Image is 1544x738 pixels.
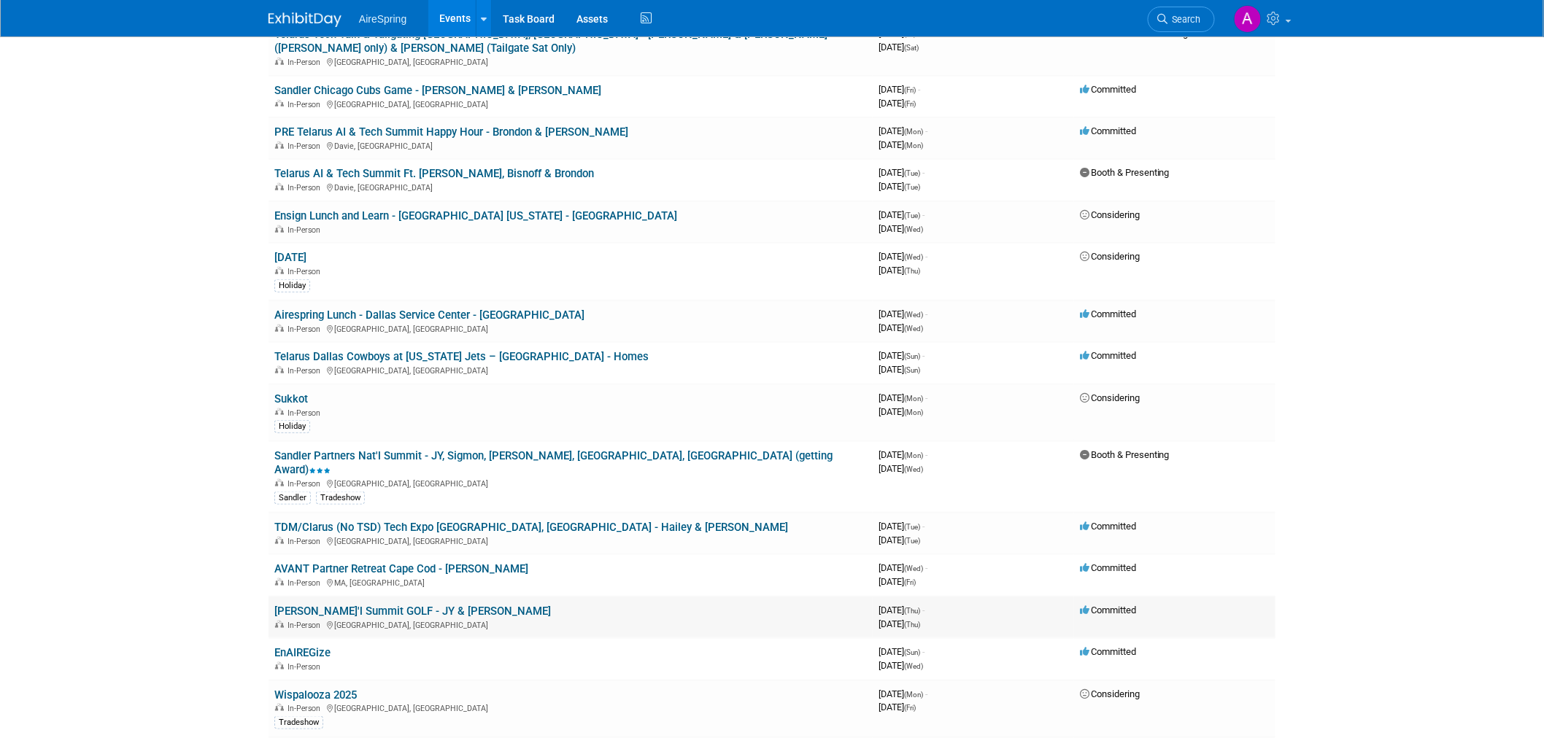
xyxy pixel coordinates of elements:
div: [GEOGRAPHIC_DATA], [GEOGRAPHIC_DATA] [274,535,867,546]
span: In-Person [287,479,325,489]
span: (Tue) [904,169,920,177]
span: - [925,125,927,136]
span: Committed [1080,308,1136,319]
span: (Mon) [904,395,923,403]
span: [DATE] [879,449,927,460]
span: [DATE] [879,42,919,53]
img: In-Person Event [275,366,284,373]
a: Ensign Lunch and Learn - [GEOGRAPHIC_DATA] [US_STATE] - [GEOGRAPHIC_DATA] [274,209,677,222]
img: In-Person Event [275,408,284,416]
img: ExhibitDay [269,12,341,27]
a: EnAIREGize [274,646,331,659]
span: (Fri) [904,100,916,108]
div: MA, [GEOGRAPHIC_DATA] [274,576,867,588]
div: [GEOGRAPHIC_DATA], [GEOGRAPHIC_DATA] [274,364,867,376]
span: (Fri) [904,704,916,712]
span: [DATE] [879,660,923,671]
span: [DATE] [879,702,916,712]
span: In-Person [287,225,325,235]
span: In-Person [287,366,325,376]
span: Booth & Presenting [1080,167,1170,178]
span: (Wed) [904,311,923,319]
span: [DATE] [879,463,923,474]
span: (Sun) [904,366,920,374]
span: (Tue) [904,183,920,191]
span: [DATE] [879,392,927,403]
span: [DATE] [879,84,920,95]
span: In-Person [287,141,325,151]
span: (Wed) [904,225,923,233]
span: (Wed) [904,564,923,572]
span: - [922,350,925,361]
span: - [918,84,920,95]
span: Committed [1080,350,1136,361]
span: - [925,308,927,319]
span: - [925,449,927,460]
div: Holiday [274,420,310,433]
span: (Mon) [904,691,923,699]
span: - [922,167,925,178]
span: Committed [1080,521,1136,532]
span: (Fri) [904,578,916,586]
span: (Sun) [904,648,920,656]
a: TDM/Clarus (No TSD) Tech Expo [GEOGRAPHIC_DATA], [GEOGRAPHIC_DATA] - Hailey & [PERSON_NAME] [274,521,788,534]
img: In-Person Event [275,141,284,149]
span: [DATE] [879,181,920,192]
a: AVANT Partner Retreat Cape Cod - [PERSON_NAME] [274,562,528,575]
span: In-Person [287,662,325,672]
span: (Tue) [904,211,920,220]
img: In-Person Event [275,479,284,486]
img: In-Person Event [275,58,284,65]
span: [DATE] [879,406,923,417]
span: - [922,209,925,220]
span: Search [1167,14,1201,25]
div: [GEOGRAPHIC_DATA], [GEOGRAPHIC_DATA] [274,322,867,334]
span: (Mon) [904,141,923,149]
img: In-Person Event [275,225,284,233]
span: (Fri) [904,86,916,94]
span: - [922,646,925,657]
span: Committed [1080,125,1136,136]
div: Tradeshow [316,492,365,505]
span: In-Person [287,537,325,546]
div: [GEOGRAPHIC_DATA], [GEOGRAPHIC_DATA] [274,477,867,489]
span: (Sat) [904,44,919,52]
span: [DATE] [879,618,920,629]
span: [DATE] [879,209,925,220]
span: [DATE] [879,562,927,573]
span: - [922,605,925,615]
span: [DATE] [879,251,927,262]
span: [DATE] [879,646,925,657]
a: [PERSON_NAME]'l Summit GOLF - JY & [PERSON_NAME] [274,605,551,618]
div: [GEOGRAPHIC_DATA], [GEOGRAPHIC_DATA] [274,55,867,67]
div: [GEOGRAPHIC_DATA], [GEOGRAPHIC_DATA] [274,702,867,713]
span: (Mon) [904,128,923,136]
span: (Thu) [904,621,920,629]
img: Aila Ortiaga [1234,5,1262,33]
span: [DATE] [879,605,925,615]
span: In-Person [287,58,325,67]
span: - [925,562,927,573]
span: Booth & Presenting [1080,449,1170,460]
img: In-Person Event [275,704,284,711]
div: Sandler [274,492,311,505]
span: [DATE] [879,98,916,109]
span: (Thu) [904,607,920,615]
span: (Wed) [904,253,923,261]
span: [DATE] [879,364,920,375]
div: [GEOGRAPHIC_DATA], [GEOGRAPHIC_DATA] [274,98,867,109]
span: Committed [1080,562,1136,573]
span: (Mon) [904,451,923,459]
span: [DATE] [879,139,923,150]
span: - [925,688,927,699]
span: [DATE] [879,125,927,136]
span: - [922,521,925,532]
a: PRE Telarus AI & Tech Summit Happy Hour - Brondon & [PERSON_NAME] [274,125,628,139]
img: In-Person Event [275,621,284,628]
span: Committed [1080,646,1136,657]
span: [DATE] [879,535,920,545]
span: In-Person [287,704,325,713]
span: (Wed) [904,465,923,473]
span: (Mon) [904,408,923,416]
a: Search [1148,7,1215,32]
